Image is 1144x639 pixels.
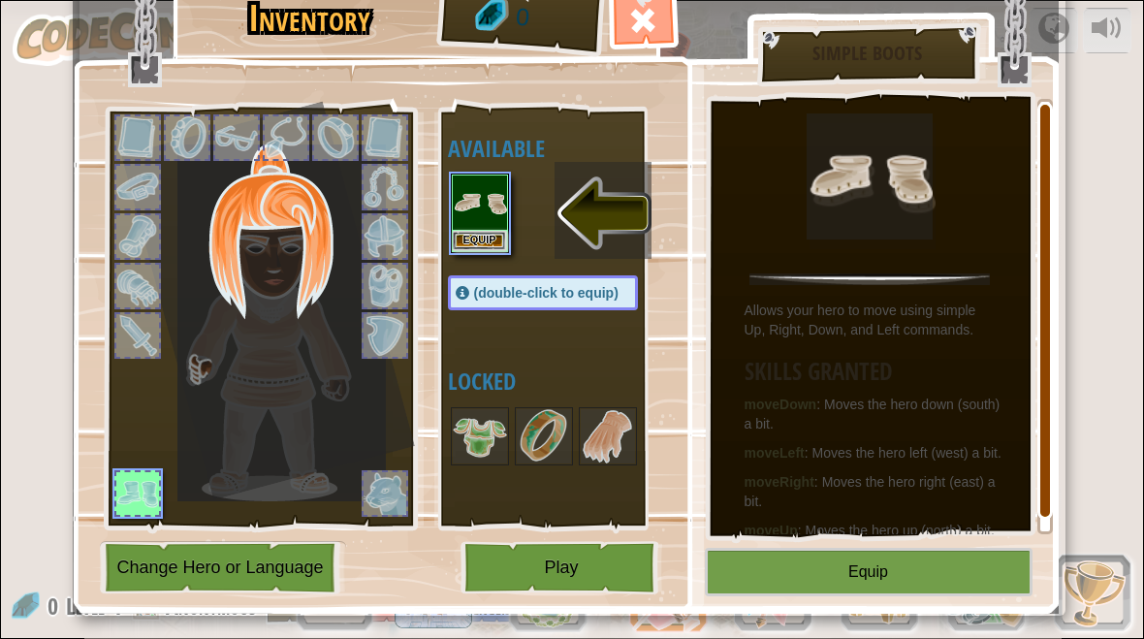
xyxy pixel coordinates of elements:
[705,548,1033,596] button: Equip
[807,113,933,240] img: portrait.png
[453,409,507,463] img: portrait.png
[745,397,817,412] strong: moveDown
[749,273,989,285] img: hr.png
[814,474,822,490] span: :
[517,409,571,463] img: portrait.png
[745,474,814,490] strong: moveRight
[816,397,824,412] span: :
[777,43,959,64] h2: Simple Boots
[805,445,812,461] span: :
[100,541,346,594] button: Change Hero or Language
[177,144,386,501] img: hair_f2.png
[474,285,619,301] span: (double-click to equip)
[581,409,635,463] img: portrait.png
[745,397,1001,431] span: Moves the hero down (south) a bit.
[745,523,798,538] strong: moveUp
[745,301,1005,339] div: Allows your hero to move using simple Up, Right, Down, and Left commands.
[453,231,507,251] button: Equip
[448,136,677,161] h4: Available
[448,368,677,394] h4: Locked
[745,445,805,461] strong: moveLeft
[812,445,1001,461] span: Moves the hero left (west) a bit.
[745,359,1005,385] h3: Skills Granted
[745,474,996,509] span: Moves the hero right (east) a bit.
[806,523,995,538] span: Moves the hero up (north) a bit.
[453,176,507,230] img: portrait.png
[798,523,806,538] span: :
